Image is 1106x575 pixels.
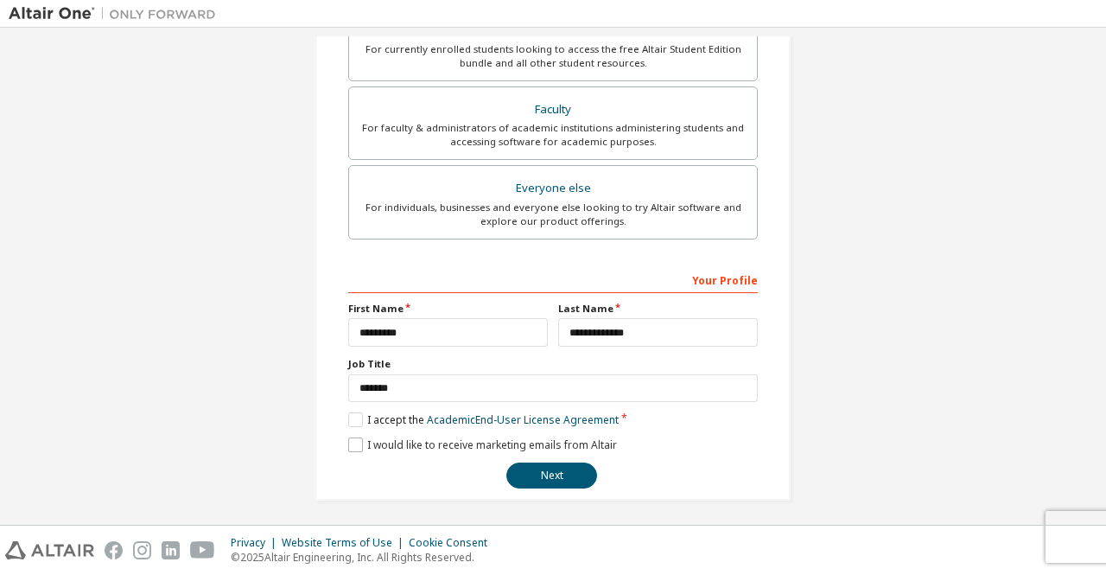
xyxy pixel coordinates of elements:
div: For faculty & administrators of academic institutions administering students and accessing softwa... [359,121,747,149]
a: Academic End-User License Agreement [427,412,619,427]
div: For currently enrolled students looking to access the free Altair Student Edition bundle and all ... [359,42,747,70]
div: Your Profile [348,265,758,293]
label: First Name [348,302,548,316]
p: © 2025 Altair Engineering, Inc. All Rights Reserved. [231,550,498,565]
div: Everyone else [359,176,747,201]
div: Website Terms of Use [282,536,409,550]
div: Cookie Consent [409,536,498,550]
img: youtube.svg [190,541,215,559]
img: Altair One [9,5,225,22]
img: facebook.svg [105,541,123,559]
div: Privacy [231,536,282,550]
img: altair_logo.svg [5,541,94,559]
div: For individuals, businesses and everyone else looking to try Altair software and explore our prod... [359,201,747,228]
img: instagram.svg [133,541,151,559]
img: linkedin.svg [162,541,180,559]
button: Next [506,463,597,489]
label: I would like to receive marketing emails from Altair [348,438,617,452]
label: Job Title [348,357,758,371]
label: I accept the [348,412,619,427]
label: Last Name [558,302,758,316]
div: Faculty [359,98,747,122]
